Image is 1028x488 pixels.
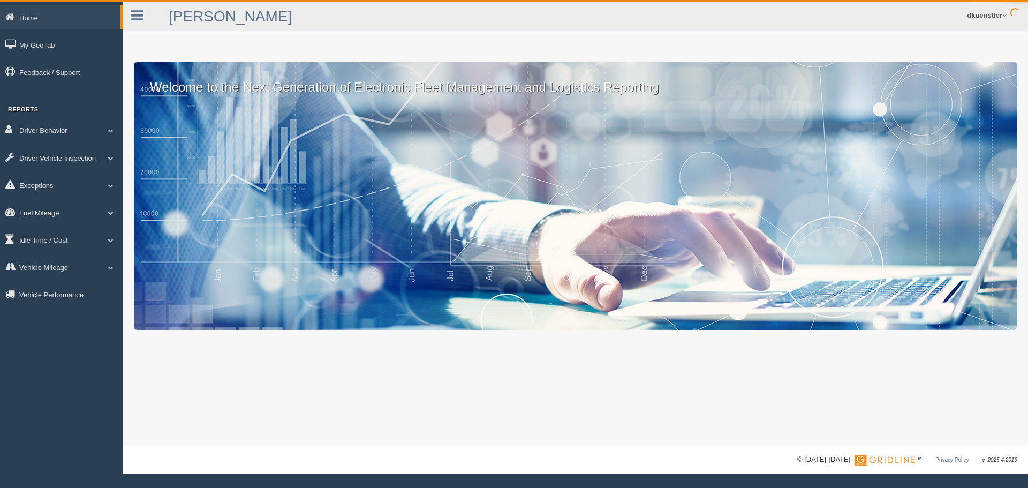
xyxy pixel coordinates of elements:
[134,62,1017,96] p: Welcome to the Next Generation of Electronic Fleet Management and Logistics Reporting
[169,8,292,25] a: [PERSON_NAME]
[935,457,969,463] a: Privacy Policy
[982,457,1017,463] span: v. 2025.4.2019
[855,455,915,466] img: Gridline
[797,454,1017,466] div: © [DATE]-[DATE] - ™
